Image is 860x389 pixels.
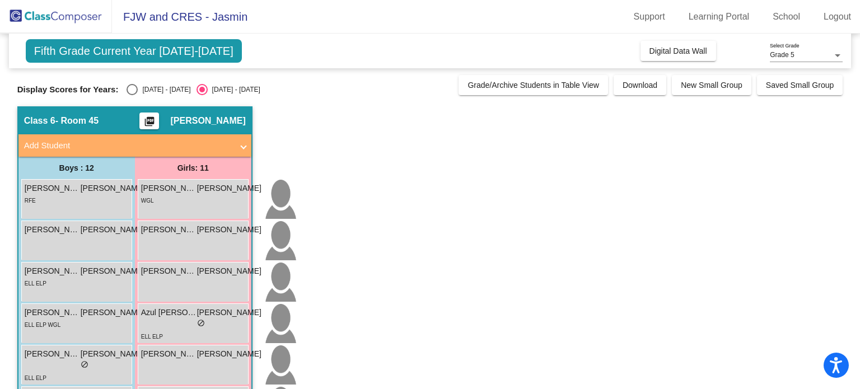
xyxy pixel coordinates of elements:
span: [PERSON_NAME] [197,265,261,277]
span: [PERSON_NAME] [25,348,81,360]
div: Girls: 11 [135,157,251,179]
a: Learning Portal [680,8,759,26]
button: Saved Small Group [757,75,843,95]
button: Digital Data Wall [641,41,716,61]
span: New Small Group [681,81,742,90]
span: [PERSON_NAME] [25,224,81,236]
span: [PERSON_NAME] [197,182,261,194]
mat-icon: picture_as_pdf [143,116,156,132]
span: [PERSON_NAME] [25,265,81,277]
span: [PERSON_NAME] [81,307,145,318]
span: ELL ELP [25,375,46,381]
span: Grade 5 [770,51,794,59]
span: ELL ELP WGL [25,322,60,328]
span: Download [623,81,657,90]
button: Grade/Archive Students in Table View [459,75,608,95]
span: WGL [141,198,154,204]
span: ELL ELP [25,280,46,287]
span: [PERSON_NAME] [141,265,197,277]
mat-expansion-panel-header: Add Student [18,134,251,157]
span: FJW and CRES - Jasmin [112,8,247,26]
button: Print Students Details [139,113,159,129]
span: [PERSON_NAME] [81,348,145,360]
span: Azul [PERSON_NAME] [141,307,197,318]
span: [PERSON_NAME] [81,265,145,277]
span: Saved Small Group [766,81,834,90]
a: Logout [815,8,860,26]
span: [PERSON_NAME] [170,115,245,126]
span: [PERSON_NAME] [141,182,197,194]
button: Download [614,75,666,95]
span: Display Scores for Years: [17,85,119,95]
mat-panel-title: Add Student [24,139,232,152]
button: New Small Group [672,75,751,95]
span: [PERSON_NAME] [25,307,81,318]
span: [PERSON_NAME] [PERSON_NAME] [25,182,81,194]
span: [PERSON_NAME] [197,348,261,360]
span: do_not_disturb_alt [197,319,205,327]
a: School [764,8,809,26]
span: [PERSON_NAME] [81,224,145,236]
span: Digital Data Wall [649,46,707,55]
span: [PERSON_NAME] [141,224,197,236]
span: ELL ELP [141,334,163,340]
div: [DATE] - [DATE] [138,85,190,95]
span: Class 6 [24,115,55,126]
span: RFE [25,198,36,204]
div: Boys : 12 [18,157,135,179]
span: [PERSON_NAME] [197,307,261,318]
span: - Room 45 [55,115,99,126]
mat-radio-group: Select an option [127,84,260,95]
span: [PERSON_NAME] [81,182,145,194]
span: do_not_disturb_alt [81,360,88,368]
a: Support [625,8,674,26]
span: [PERSON_NAME] [141,348,197,360]
span: Grade/Archive Students in Table View [468,81,599,90]
span: [PERSON_NAME] [197,224,261,236]
span: Fifth Grade Current Year [DATE]-[DATE] [26,39,242,63]
div: [DATE] - [DATE] [208,85,260,95]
